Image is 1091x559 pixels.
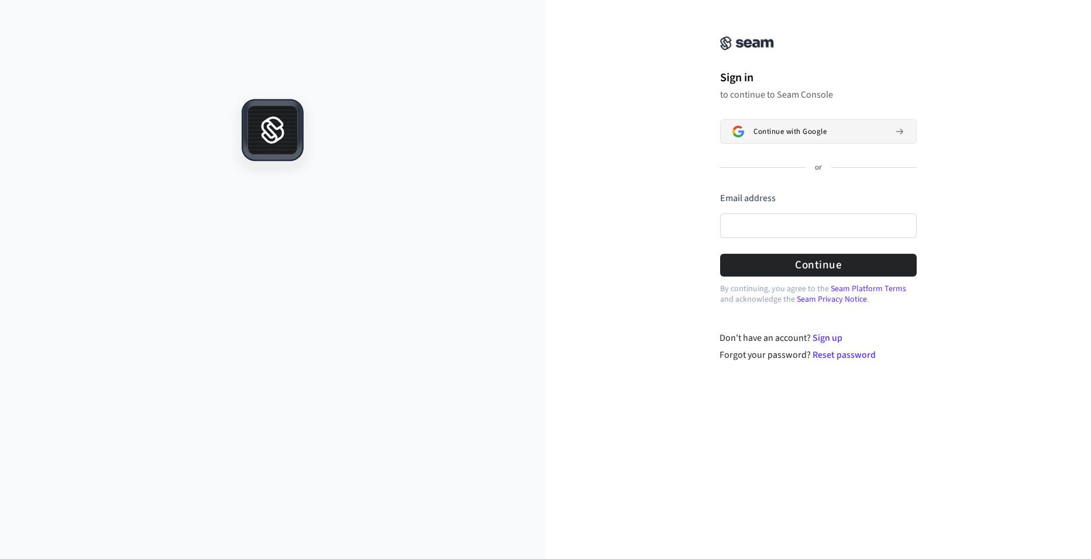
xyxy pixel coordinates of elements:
[753,127,827,136] span: Continue with Google
[720,192,776,205] label: Email address
[720,284,917,305] p: By continuing, you agree to the and acknowledge the .
[720,69,917,87] h1: Sign in
[813,348,876,361] a: Reset password
[720,331,917,345] div: Don't have an account?
[720,348,917,362] div: Forgot your password?
[720,89,917,101] p: to continue to Seam Console
[797,294,867,305] a: Seam Privacy Notice
[831,283,906,295] a: Seam Platform Terms
[720,254,917,277] button: Continue
[720,36,774,50] img: Seam Console
[732,126,744,137] img: Sign in with Google
[813,332,842,344] a: Sign up
[815,163,822,173] p: or
[720,119,917,144] button: Sign in with GoogleContinue with Google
